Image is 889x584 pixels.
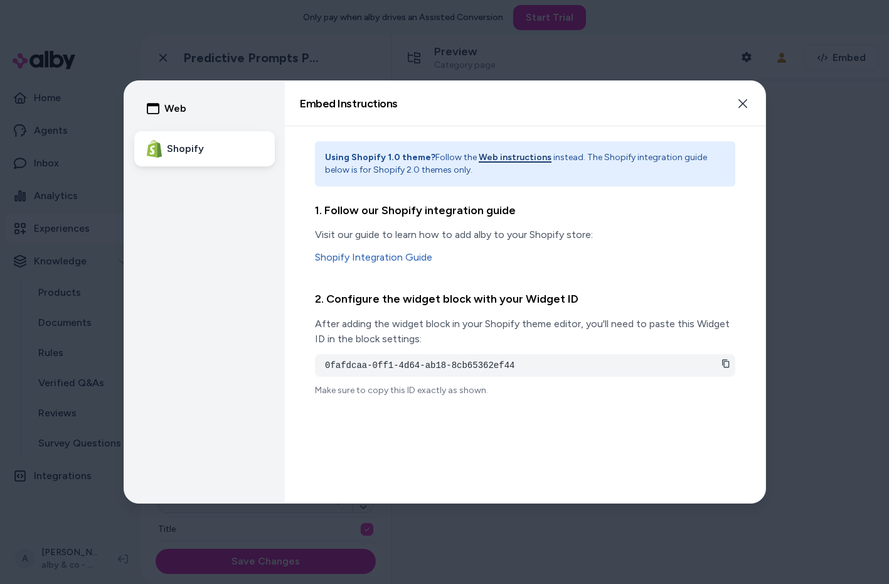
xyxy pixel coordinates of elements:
[479,151,551,164] button: Web instructions
[134,131,275,166] button: Shopify
[315,202,735,220] h3: 1. Follow our Shopify integration guide
[300,98,398,109] h2: Embed Instructions
[147,140,162,157] img: Shopify Logo
[315,316,735,347] p: After adding the widget block in your Shopify theme editor, you'll need to paste this Widget ID i...
[315,227,735,242] p: Visit our guide to learn how to add alby to your Shopify store:
[315,384,735,397] p: Make sure to copy this ID exactly as shown.
[325,359,725,372] pre: 0fafdcaa-0ff1-4d64-ab18-8cb65362ef44
[315,290,735,308] h3: 2. Configure the widget block with your Widget ID
[325,151,725,176] p: Follow the instead. The Shopify integration guide below is for Shopify 2.0 themes only.
[325,152,435,163] strong: Using Shopify 1.0 theme?
[134,91,275,126] button: Web
[315,250,735,265] a: Shopify Integration Guide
